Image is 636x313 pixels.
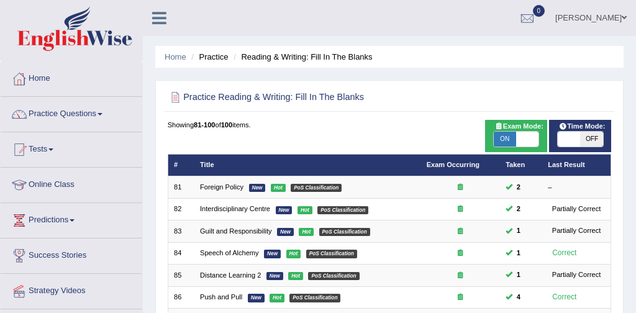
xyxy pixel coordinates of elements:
div: Exam occurring question [427,271,494,281]
a: Interdisciplinary Centre [200,205,270,212]
div: Partially Correct [548,204,605,215]
em: Hot [298,206,312,214]
span: Time Mode: [555,121,609,132]
a: Guilt and Responsibility [200,227,271,235]
td: 82 [168,198,194,220]
span: You can still take this question [512,182,524,193]
td: 84 [168,242,194,264]
span: You can still take this question [512,204,524,215]
a: Speech of Alchemy [200,249,259,256]
span: You can still take this question [512,292,524,303]
b: 81-100 [194,121,215,129]
em: PoS Classification [306,250,357,258]
em: New [266,272,283,280]
td: 86 [168,286,194,308]
em: New [277,228,294,236]
div: Show exams occurring in exams [485,120,547,152]
a: Foreign Policy [200,183,243,191]
span: You can still take this question [512,225,524,237]
div: Exam occurring question [427,227,494,237]
em: Hot [299,228,314,236]
span: Exam Mode: [490,121,547,132]
em: Hot [288,272,303,280]
div: Exam occurring question [427,293,494,302]
em: PoS Classification [319,228,370,236]
a: Push and Pull [200,293,242,301]
a: Home [165,52,186,61]
td: 81 [168,176,194,198]
b: 100 [221,121,232,129]
th: Title [194,154,421,176]
em: Hot [286,250,301,258]
div: Partially Correct [548,225,605,237]
td: 85 [168,265,194,286]
em: New [248,294,265,302]
span: 0 [533,5,545,17]
em: New [249,184,266,192]
a: Success Stories [1,238,142,270]
em: PoS Classification [291,184,342,192]
th: Last Result [542,154,611,176]
em: PoS Classification [289,294,340,302]
span: OFF [580,132,602,147]
a: Exam Occurring [427,161,479,168]
a: Practice Questions [1,97,142,128]
em: Hot [271,184,286,192]
em: PoS Classification [308,272,359,280]
div: Exam occurring question [427,248,494,258]
em: New [264,250,281,258]
em: PoS Classification [317,206,368,214]
span: You can still take this question [512,248,524,259]
div: Exam occurring question [427,183,494,193]
a: Distance Learning 2 [200,271,261,279]
div: Correct [548,291,581,304]
div: Exam occurring question [427,204,494,214]
a: Home [1,61,142,93]
div: Showing of items. [168,120,612,130]
h2: Practice Reading & Writing: Fill In The Blanks [168,89,443,106]
th: Taken [500,154,542,176]
span: You can still take this question [512,270,524,281]
span: ON [494,132,516,147]
div: Partially Correct [548,270,605,281]
a: Predictions [1,203,142,234]
a: Strategy Videos [1,274,142,305]
li: Reading & Writing: Fill In The Blanks [230,51,372,63]
a: Online Class [1,168,142,199]
td: 83 [168,220,194,242]
em: New [276,206,293,214]
li: Practice [188,51,228,63]
div: – [548,183,605,193]
th: # [168,154,194,176]
a: Tests [1,132,142,163]
em: Hot [270,294,284,302]
div: Correct [548,247,581,260]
